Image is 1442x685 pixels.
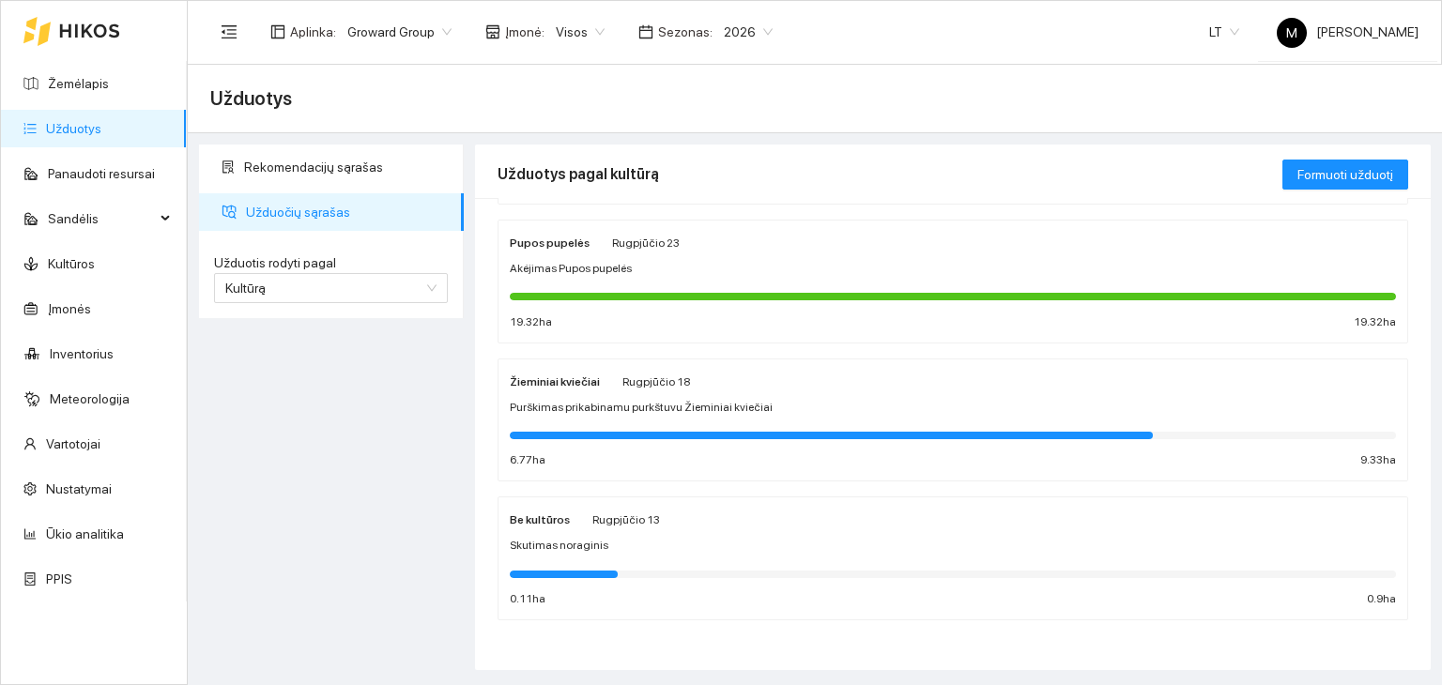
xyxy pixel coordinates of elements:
[510,260,632,278] span: Akėjimas Pupos pupelės
[48,76,109,91] a: Žemėlapis
[48,256,95,271] a: Kultūros
[46,436,100,451] a: Vartotojai
[347,18,452,46] span: Groward Group
[48,200,155,237] span: Sandėlis
[1286,18,1297,48] span: M
[1297,164,1393,185] span: Formuoti užduotį
[510,590,545,608] span: 0.11 ha
[225,281,266,296] span: Kultūrą
[510,313,552,331] span: 19.32 ha
[1282,160,1408,190] button: Formuoti užduotį
[48,166,155,181] a: Panaudoti resursai
[1277,24,1419,39] span: [PERSON_NAME]
[290,22,336,42] span: Aplinka :
[658,22,713,42] span: Sezonas :
[270,24,285,39] span: layout
[592,513,660,526] span: Rugpjūčio 13
[498,358,1408,482] a: Žieminiai kviečiaiRugpjūčio 18Purškimas prikabinamu purkštuvu Žieminiai kviečiai6.77ha9.33ha
[498,147,1282,201] div: Užduotys pagal kultūrą
[638,24,653,39] span: calendar
[622,375,690,388] span: Rugpjūčio 18
[246,193,449,231] span: Užduočių sąrašas
[612,236,680,250] span: Rugpjūčio 23
[210,84,292,114] span: Užduotys
[510,513,570,526] strong: Be kultūros
[1209,18,1239,46] span: LT
[498,220,1408,343] a: Pupos pupelėsRugpjūčio 23Akėjimas Pupos pupelės19.32ha19.32ha
[510,451,545,469] span: 6.77 ha
[485,24,500,39] span: shop
[510,399,773,417] span: Purškimas prikabinamu purkštuvu Žieminiai kviečiai
[1354,313,1396,331] span: 19.32 ha
[510,236,590,250] strong: Pupos pupelės
[214,253,448,273] label: Užduotis rodyti pagal
[510,375,600,388] strong: Žieminiai kviečiai
[46,526,124,541] a: Ūkio analitika
[510,537,608,555] span: Skutimas noraginis
[210,13,248,51] button: menu-fold
[46,121,101,136] a: Užduotys
[50,346,114,361] a: Inventorius
[505,22,545,42] span: Įmonė :
[1360,451,1396,469] span: 9.33 ha
[244,148,449,186] span: Rekomendacijų sąrašas
[222,160,235,174] span: solution
[221,23,238,40] span: menu-fold
[50,391,130,406] a: Meteorologija
[48,301,91,316] a: Įmonės
[46,481,112,496] a: Nustatymai
[556,18,605,46] span: Visos
[46,571,72,586] a: PPIS
[498,496,1408,620] a: Be kultūrosRugpjūčio 13Skutimas noraginis0.11ha0.9ha
[724,18,773,46] span: 2026
[1367,590,1396,608] span: 0.9 ha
